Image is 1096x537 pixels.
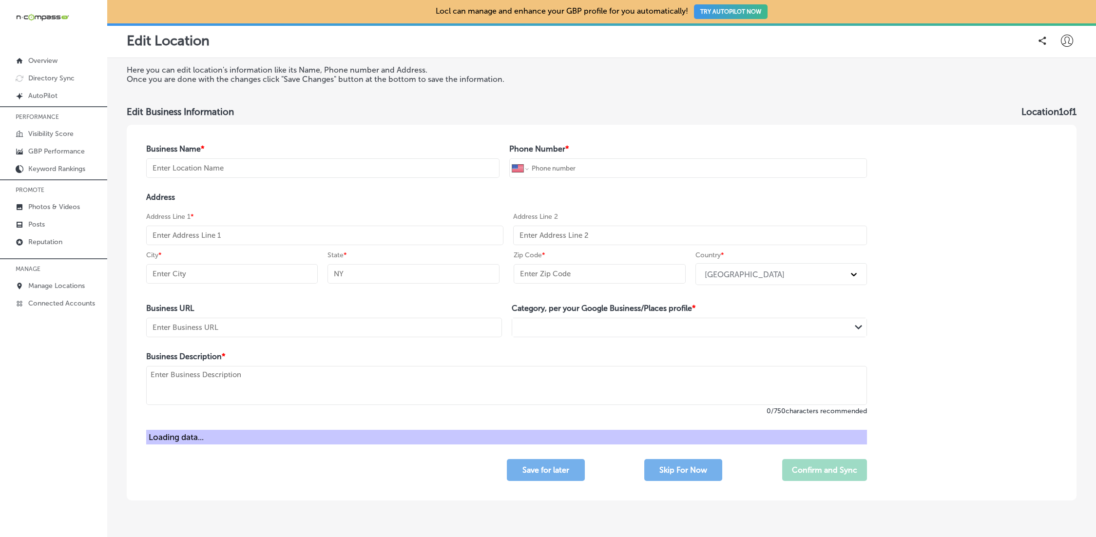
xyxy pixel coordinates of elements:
[327,264,499,284] input: NY
[28,57,58,65] p: Overview
[705,269,785,279] div: [GEOGRAPHIC_DATA]
[146,226,503,245] input: Enter Address Line 1
[146,407,867,415] label: 0 / 750 characters recommended
[509,144,867,153] h4: Phone Number
[28,130,74,138] p: Visibility Score
[146,212,194,221] label: Address Line 1
[514,251,545,259] label: Zip Code
[507,459,585,481] button: Save for later
[327,251,347,259] label: State
[146,318,502,337] input: Enter Business URL
[146,264,318,284] input: Enter City
[146,430,867,444] div: Loading data...
[28,238,62,246] p: Reputation
[28,147,85,155] p: GBP Performance
[127,75,744,84] p: Once you are done with the changes click "Save Changes" button at the bottom to save the informat...
[28,282,85,290] p: Manage Locations
[28,92,58,100] p: AutoPilot
[782,459,867,481] button: Confirm and Sync
[127,33,210,49] p: Edit Location
[513,212,558,221] label: Address Line 2
[146,144,500,153] h4: Business Name
[146,304,502,313] h4: Business URL
[695,251,724,259] label: Country
[127,65,744,75] p: Here you can edit location's information like its Name, Phone number and Address.
[28,203,80,211] p: Photos & Videos
[28,299,95,307] p: Connected Accounts
[512,304,867,313] h4: Category, per your Google Business/Places profile
[513,226,867,245] input: Enter Address Line 2
[28,74,75,82] p: Directory Sync
[146,251,162,259] label: City
[146,352,867,361] h4: Business Description
[146,158,500,178] input: Enter Location Name
[644,459,722,481] button: Skip For Now
[127,106,234,117] h3: Edit Business Information
[694,4,768,19] button: TRY AUTOPILOT NOW
[514,264,685,284] input: Enter Zip Code
[28,220,45,229] p: Posts
[531,159,864,177] input: Phone number
[16,13,69,22] img: 660ab0bf-5cc7-4cb8-ba1c-48b5ae0f18e60NCTV_CLogo_TV_Black_-500x88.png
[146,192,867,202] h4: Address
[1021,106,1077,117] h3: Location 1 of 1
[28,165,85,173] p: Keyword Rankings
